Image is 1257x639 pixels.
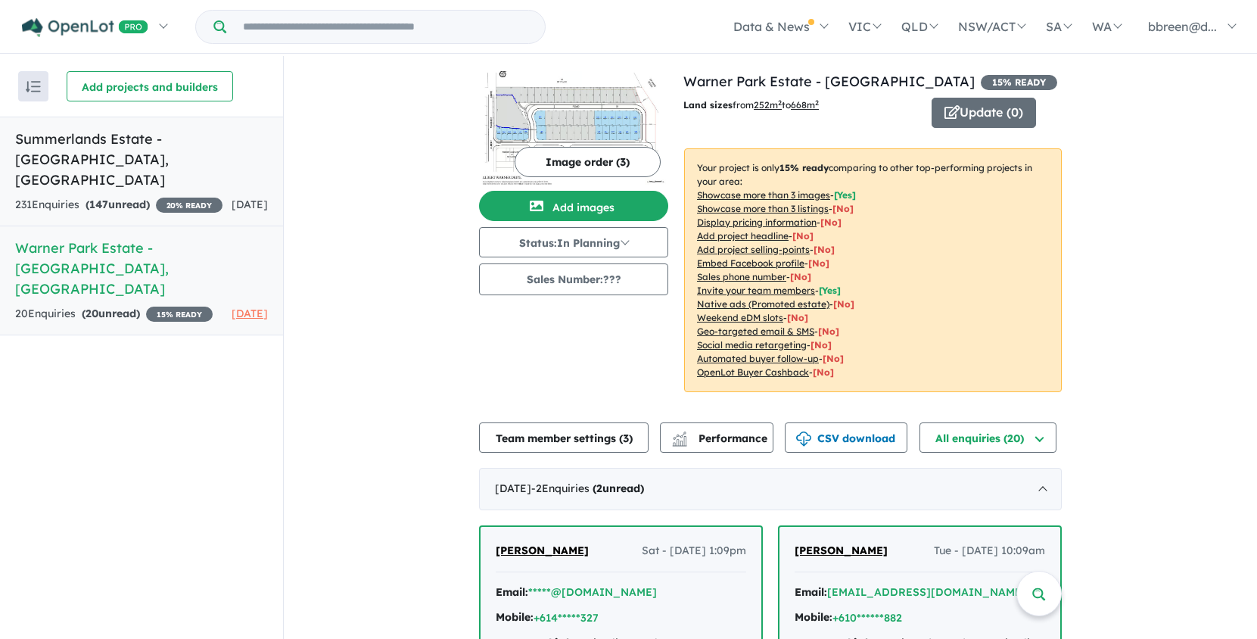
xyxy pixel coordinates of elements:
u: OpenLot Buyer Cashback [697,366,809,378]
button: Add projects and builders [67,71,233,101]
span: [No] [813,366,834,378]
h5: Warner Park Estate - [GEOGRAPHIC_DATA] , [GEOGRAPHIC_DATA] [15,238,268,299]
span: Tue - [DATE] 10:09am [934,542,1045,560]
a: [PERSON_NAME] [496,542,589,560]
span: [No] [823,353,844,364]
b: Land sizes [683,99,733,111]
button: Performance [660,422,773,453]
img: bar-chart.svg [672,436,687,446]
strong: ( unread) [82,307,140,320]
span: 20 % READY [156,198,222,213]
img: line-chart.svg [673,432,686,440]
img: download icon [796,432,811,447]
span: [PERSON_NAME] [496,544,589,557]
input: Try estate name, suburb, builder or developer [229,11,542,43]
span: [ No ] [808,257,829,269]
strong: Email: [496,585,528,599]
img: Warner Park Estate - Warnervale [479,71,668,185]
u: Automated buyer follow-up [697,353,819,364]
p: from [683,98,920,113]
u: Display pricing information [697,217,817,228]
u: Add project headline [697,230,789,242]
p: Your project is only comparing to other top-performing projects in your area: - - - - - - - - - -... [684,148,1062,392]
button: Add images [479,191,668,221]
strong: ( unread) [593,482,644,495]
u: Native ads (Promoted estate) [697,298,829,310]
span: 3 [623,432,629,445]
img: sort.svg [26,81,41,92]
div: 231 Enquir ies [15,196,222,214]
span: [ No ] [820,217,842,228]
strong: Email: [795,585,827,599]
span: - 2 Enquir ies [531,482,644,495]
u: Invite your team members [697,285,815,296]
u: Social media retargeting [697,339,807,351]
strong: Mobile: [795,610,832,624]
u: Sales phone number [697,271,786,282]
span: 15 % READY [146,307,213,322]
a: Warner Park Estate - [GEOGRAPHIC_DATA] [683,73,975,90]
span: [PERSON_NAME] [795,544,888,557]
span: [ No ] [832,203,854,214]
u: 668 m [791,99,819,111]
u: Geo-targeted email & SMS [697,326,814,337]
span: Sat - [DATE] 1:09pm [642,542,746,560]
button: Update (0) [932,98,1036,128]
h5: Summerlands Estate - [GEOGRAPHIC_DATA] , [GEOGRAPHIC_DATA] [15,129,268,190]
button: [EMAIL_ADDRESS][DOMAIN_NAME] [827,584,1026,600]
strong: ( unread) [86,198,150,211]
a: [PERSON_NAME] [795,542,888,560]
span: [No] [833,298,854,310]
span: 20 [86,307,98,320]
u: Weekend eDM slots [697,312,783,323]
sup: 2 [815,98,819,107]
button: Image order (3) [515,147,661,177]
span: bbreen@d... [1148,19,1217,34]
button: Team member settings (3) [479,422,649,453]
sup: 2 [778,98,782,107]
strong: Mobile: [496,610,534,624]
span: [No] [818,326,839,337]
div: [DATE] [479,468,1062,510]
span: to [782,99,819,111]
span: 2 [596,482,602,495]
span: [ No ] [792,230,814,242]
u: Add project selling-points [697,244,810,255]
span: 15 % READY [981,75,1057,90]
img: Openlot PRO Logo White [22,18,148,37]
button: All enquiries (20) [919,422,1056,453]
span: [ No ] [790,271,811,282]
u: Showcase more than 3 images [697,189,830,201]
span: [ Yes ] [834,189,856,201]
span: [ Yes ] [819,285,841,296]
u: 252 m [754,99,782,111]
b: 15 % ready [779,162,829,173]
span: Performance [674,432,767,445]
span: [DATE] [232,198,268,211]
u: Showcase more than 3 listings [697,203,829,214]
button: CSV download [785,422,907,453]
span: 147 [89,198,108,211]
button: Status:In Planning [479,227,668,257]
span: [No] [811,339,832,351]
div: 20 Enquir ies [15,305,213,323]
span: [No] [787,312,808,323]
button: Sales Number:??? [479,263,668,295]
span: [ No ] [814,244,835,255]
span: [DATE] [232,307,268,320]
u: Embed Facebook profile [697,257,804,269]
